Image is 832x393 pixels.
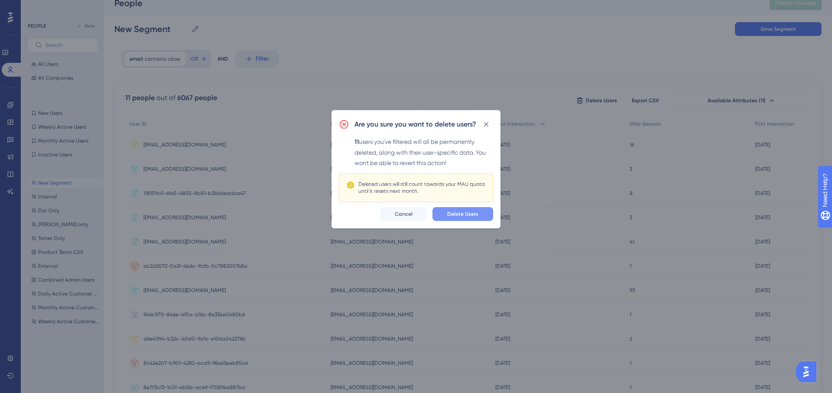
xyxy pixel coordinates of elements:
span: 11 [354,138,359,146]
div: users you've filtered will all be permanently deleted, along with their user-specific data. You w... [354,136,493,168]
iframe: UserGuiding AI Assistant Launcher [796,359,822,385]
span: Need Help? [20,2,54,13]
span: Cancel [395,211,413,218]
div: Deleted users will still count towards your MAU quota until it resets next month. [358,181,486,195]
span: Delete Users [447,211,478,218]
h2: Are you sure you want to delete users? [354,119,476,130]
